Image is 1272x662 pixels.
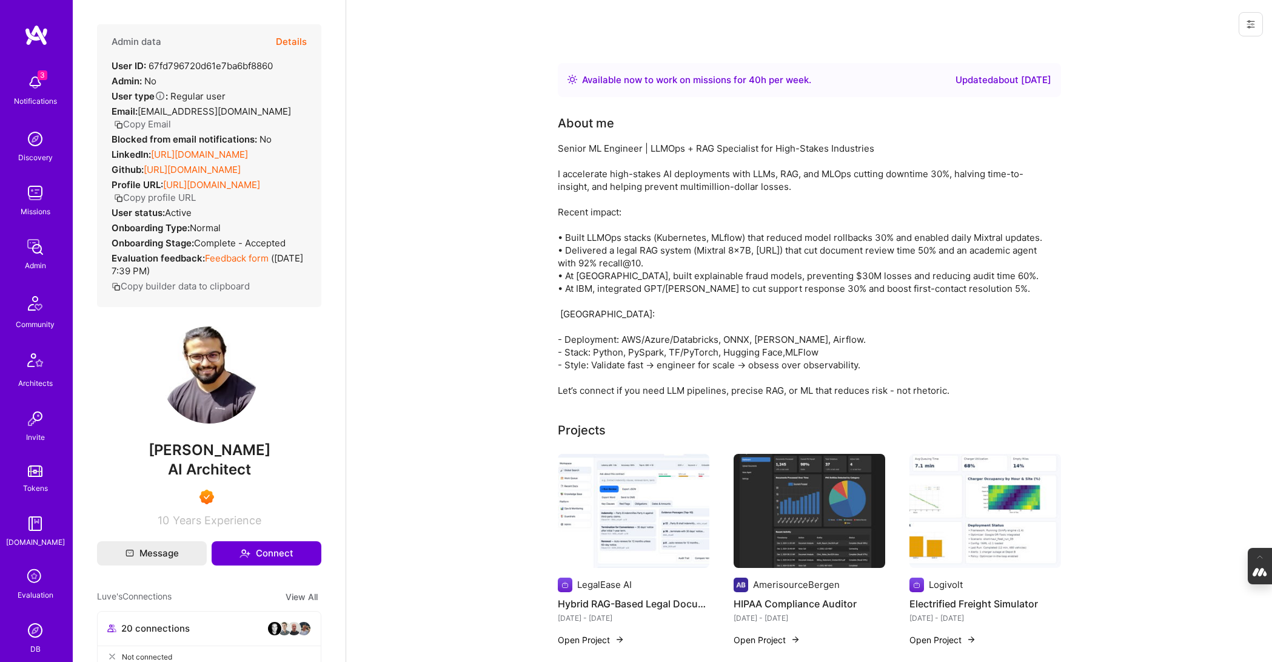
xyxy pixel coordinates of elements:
img: Electrified Freight Simulator [909,454,1061,568]
i: icon SelectionTeam [24,566,47,589]
a: [URL][DOMAIN_NAME] [163,179,260,191]
strong: Evaluation feedback: [112,252,205,264]
div: [DATE] - [DATE] [558,612,709,624]
strong: User status: [112,207,165,218]
img: avatar [277,621,292,636]
div: Evaluation [18,589,53,601]
i: icon Copy [114,120,123,129]
div: ( [DATE] 7:39 PM ) [112,252,307,277]
div: Discovery [18,151,53,164]
strong: Admin: [112,75,142,87]
img: Community [21,289,50,318]
h4: HIPAA Compliance Auditor [734,596,885,612]
i: icon Connect [239,548,250,559]
span: [PERSON_NAME] [97,441,321,459]
div: DB [30,643,41,655]
strong: User type : [112,90,168,102]
img: Invite [23,407,47,431]
div: Admin [25,259,46,272]
button: Connect [212,541,321,566]
img: admin teamwork [23,235,47,259]
img: arrow-right [791,635,800,644]
span: Active [165,207,192,218]
i: icon CloseGray [107,652,117,661]
span: 40 [749,74,761,86]
span: AI Architect [168,461,251,478]
span: Luve's Connections [97,590,172,604]
span: 3 [38,70,47,80]
button: Open Project [734,633,800,646]
div: About me [558,114,614,132]
div: LegalEase AI [577,578,632,591]
h4: Electrified Freight Simulator [909,596,1061,612]
img: bell [23,70,47,95]
h4: Admin data [112,36,161,47]
div: Projects [558,421,606,439]
div: [DATE] - [DATE] [734,612,885,624]
div: Architects [18,377,53,390]
span: normal [190,222,221,234]
button: Copy Email [114,118,171,130]
img: avatar [287,621,301,636]
span: 10 [158,514,169,527]
img: arrow-right [615,635,624,644]
div: Tokens [23,482,48,495]
img: Company logo [909,578,924,592]
div: Notifications [14,95,57,107]
div: Senior ML Engineer | LLMOps + RAG Specialist for High-Stakes Industries I accelerate high-stakes ... [558,142,1043,397]
span: [EMAIL_ADDRESS][DOMAIN_NAME] [138,106,291,117]
strong: Github: [112,164,144,175]
a: [URL][DOMAIN_NAME] [151,149,248,160]
img: Exceptional A.Teamer [199,490,214,504]
i: icon Collaborator [107,624,116,633]
div: 67fd796720d61e7ba6bf8860 [112,59,273,72]
span: 20 connections [121,622,190,635]
img: Company logo [734,578,748,592]
img: guide book [23,512,47,536]
strong: Email: [112,106,138,117]
a: [URL][DOMAIN_NAME] [144,164,241,175]
img: Hybrid RAG-Based Legal Document Pipeline [558,454,709,568]
div: [DOMAIN_NAME] [6,536,65,549]
button: Open Project [909,633,976,646]
img: arrow-right [966,635,976,644]
div: Available now to work on missions for h per week . [582,73,811,87]
div: Logivolt [929,578,963,591]
div: [DATE] - [DATE] [909,612,1061,624]
img: discovery [23,127,47,151]
strong: Onboarding Type: [112,222,190,234]
img: teamwork [23,181,47,205]
div: AmerisourceBergen [753,578,840,591]
img: Company logo [558,578,572,592]
div: Community [16,318,55,331]
button: Open Project [558,633,624,646]
span: Years Experience [173,514,261,527]
img: Architects [21,348,50,377]
div: No [112,75,156,87]
button: Details [276,24,307,59]
strong: User ID: [112,60,146,72]
img: tokens [28,465,42,477]
i: Help [155,90,166,101]
div: No [112,133,272,146]
h4: Hybrid RAG-Based Legal Document Pipeline [558,596,709,612]
div: Updated about [DATE] [956,73,1051,87]
i: icon Mail [126,549,134,558]
img: avatar [296,621,311,636]
a: Feedback form [205,252,269,264]
img: Admin Search [23,618,47,643]
i: icon Copy [114,194,123,203]
button: Copy builder data to clipboard [112,280,250,292]
strong: LinkedIn: [112,149,151,160]
div: Missions [21,205,50,218]
div: Regular user [112,90,226,103]
button: Message [97,541,207,566]
img: HIPAA Compliance Auditor [734,454,885,568]
button: View All [282,590,321,604]
i: icon Copy [112,282,121,291]
span: Complete - Accepted [194,237,286,249]
strong: Onboarding Stage: [112,237,194,249]
img: avatar [267,621,282,636]
div: Invite [26,431,45,444]
button: Copy profile URL [114,191,196,204]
